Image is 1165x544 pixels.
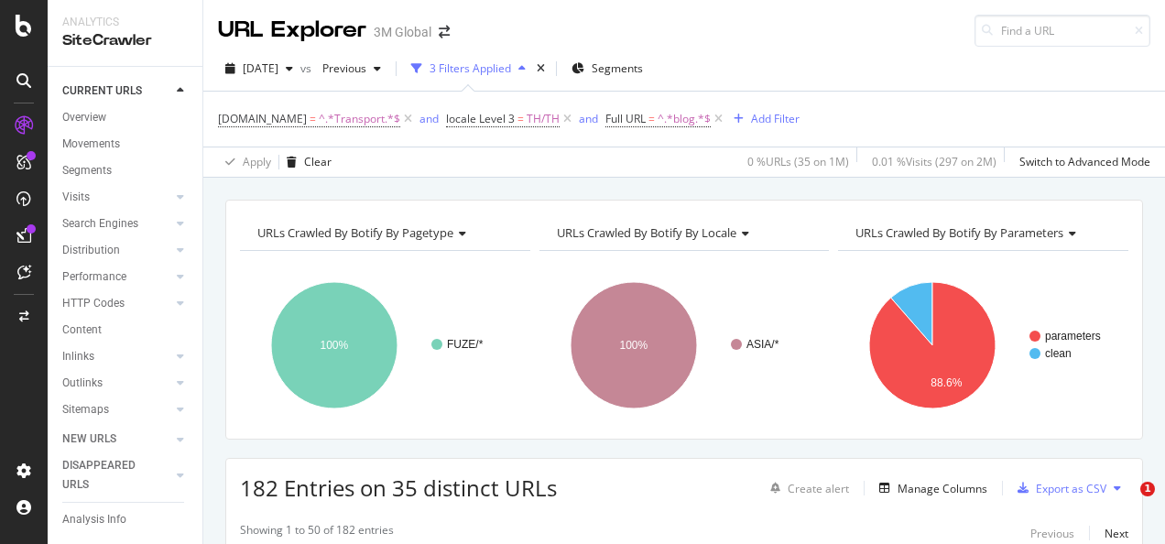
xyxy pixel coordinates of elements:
[1105,522,1128,544] button: Next
[218,147,271,177] button: Apply
[1045,330,1101,343] text: parameters
[564,54,650,83] button: Segments
[931,376,963,389] text: 88.6%
[279,147,332,177] button: Clear
[533,60,549,78] div: times
[648,111,655,126] span: =
[1140,482,1155,496] span: 1
[243,60,278,76] span: 2025 Aug. 31st
[517,111,524,126] span: =
[419,110,439,127] button: and
[62,161,190,180] a: Segments
[898,481,987,496] div: Manage Columns
[446,111,515,126] span: locale Level 3
[257,224,453,241] span: URLs Crawled By Botify By pagetype
[1036,481,1106,496] div: Export as CSV
[579,110,598,127] button: and
[62,241,120,260] div: Distribution
[62,135,120,154] div: Movements
[447,338,484,351] text: FUZE/*
[872,477,987,499] button: Manage Columns
[539,266,825,425] svg: A chart.
[1010,473,1106,503] button: Export as CSV
[62,267,126,287] div: Performance
[763,473,849,503] button: Create alert
[240,266,526,425] svg: A chart.
[726,108,800,130] button: Add Filter
[321,339,349,352] text: 100%
[430,60,511,76] div: 3 Filters Applied
[62,161,112,180] div: Segments
[62,82,142,101] div: CURRENT URLS
[872,154,996,169] div: 0.01 % Visits ( 297 on 2M )
[310,111,316,126] span: =
[319,106,400,132] span: ^.*Transport.*$
[579,111,598,126] div: and
[62,241,171,260] a: Distribution
[658,106,711,132] span: ^.*blog.*$
[62,374,103,393] div: Outlinks
[1103,482,1147,526] iframe: Intercom live chat
[1045,347,1072,360] text: clean
[62,321,190,340] a: Content
[747,154,849,169] div: 0 % URLs ( 35 on 1M )
[404,54,533,83] button: 3 Filters Applied
[852,218,1112,247] h4: URLs Crawled By Botify By parameters
[1012,147,1150,177] button: Switch to Advanced Mode
[557,224,736,241] span: URLs Crawled By Botify By locale
[62,321,102,340] div: Content
[62,347,171,366] a: Inlinks
[62,15,188,30] div: Analytics
[1105,526,1128,541] div: Next
[374,23,431,41] div: 3M Global
[605,111,646,126] span: Full URL
[62,214,138,234] div: Search Engines
[62,108,190,127] a: Overview
[218,54,300,83] button: [DATE]
[62,456,155,495] div: DISAPPEARED URLS
[240,473,557,503] span: 182 Entries on 35 distinct URLs
[254,218,514,247] h4: URLs Crawled By Botify By pagetype
[746,338,779,351] text: ASIA/*
[619,339,648,352] text: 100%
[62,294,125,313] div: HTTP Codes
[62,374,171,393] a: Outlinks
[974,15,1150,47] input: Find a URL
[62,82,171,101] a: CURRENT URLS
[62,510,126,529] div: Analysis Info
[62,108,106,127] div: Overview
[592,60,643,76] span: Segments
[855,224,1063,241] span: URLs Crawled By Botify By parameters
[62,188,171,207] a: Visits
[62,267,171,287] a: Performance
[218,111,307,126] span: [DOMAIN_NAME]
[1019,154,1150,169] div: Switch to Advanced Mode
[527,106,560,132] span: TH/TH
[788,481,849,496] div: Create alert
[62,430,171,449] a: NEW URLS
[553,218,813,247] h4: URLs Crawled By Botify By locale
[304,154,332,169] div: Clear
[62,510,190,529] a: Analysis Info
[240,522,394,544] div: Showing 1 to 50 of 182 entries
[1030,522,1074,544] button: Previous
[419,111,439,126] div: and
[300,60,315,76] span: vs
[62,400,171,419] a: Sitemaps
[439,26,450,38] div: arrow-right-arrow-left
[62,347,94,366] div: Inlinks
[62,214,171,234] a: Search Engines
[1030,526,1074,541] div: Previous
[315,54,388,83] button: Previous
[838,266,1124,425] svg: A chart.
[62,456,171,495] a: DISAPPEARED URLS
[315,60,366,76] span: Previous
[62,400,109,419] div: Sitemaps
[62,430,116,449] div: NEW URLS
[62,188,90,207] div: Visits
[62,30,188,51] div: SiteCrawler
[751,111,800,126] div: Add Filter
